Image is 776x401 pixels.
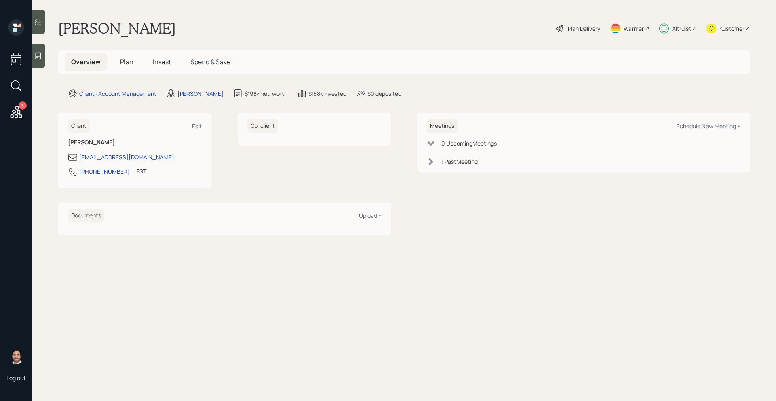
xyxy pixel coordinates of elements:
div: [PERSON_NAME] [177,89,224,98]
div: [EMAIL_ADDRESS][DOMAIN_NAME] [79,153,174,161]
h6: Meetings [427,119,458,133]
div: Kustomer [719,24,744,33]
div: Altruist [672,24,691,33]
div: 1 Past Meeting [441,157,478,166]
div: Warmer [624,24,644,33]
h6: Documents [68,209,104,222]
img: michael-russo-headshot.png [8,348,24,364]
div: $0 deposited [367,89,401,98]
h6: Client [68,119,90,133]
div: Upload + [359,212,382,219]
div: $198k net-worth [245,89,287,98]
span: Overview [71,57,101,66]
h6: Co-client [247,119,278,133]
span: Plan [120,57,133,66]
div: Edit [192,122,202,130]
span: Spend & Save [190,57,230,66]
h6: [PERSON_NAME] [68,139,202,146]
div: EST [136,167,146,175]
div: Log out [6,374,26,382]
div: $188k invested [308,89,346,98]
div: Client · Account Management [79,89,156,98]
div: Plan Delivery [568,24,600,33]
span: Invest [153,57,171,66]
div: [PHONE_NUMBER] [79,167,130,176]
div: 3 [19,101,27,110]
div: Schedule New Meeting + [676,122,740,130]
h1: [PERSON_NAME] [58,19,176,37]
div: 0 Upcoming Meeting s [441,139,497,148]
